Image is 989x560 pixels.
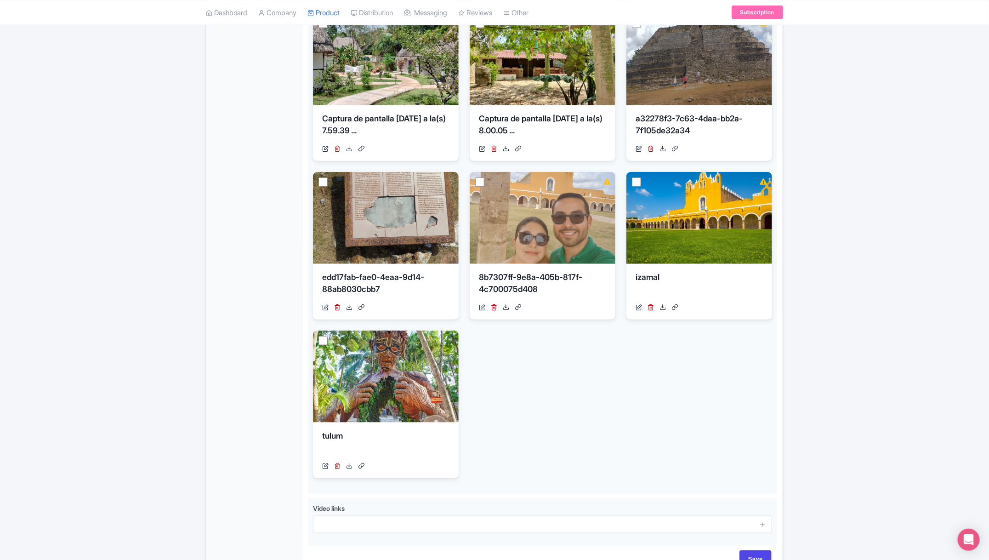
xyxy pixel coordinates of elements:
[322,430,449,457] div: tulum
[958,529,980,551] div: Open Intercom Messenger
[313,504,345,512] span: Video links
[479,271,606,299] div: 8b7307ff-9e8a-405b-817f-4c700075d408
[732,6,783,19] a: Subscription
[479,113,606,140] div: Captura de pantalla [DATE] a la(s) 8.00.05 ...
[322,271,449,299] div: edd17fab-fae0-4eaa-9d14-88ab8030cbb7
[636,113,763,140] div: a32278f3-7c63-4daa-bb2a-7f105de32a34
[322,113,449,140] div: Captura de pantalla [DATE] a la(s) 7.59.39 ...
[636,271,763,299] div: izamal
